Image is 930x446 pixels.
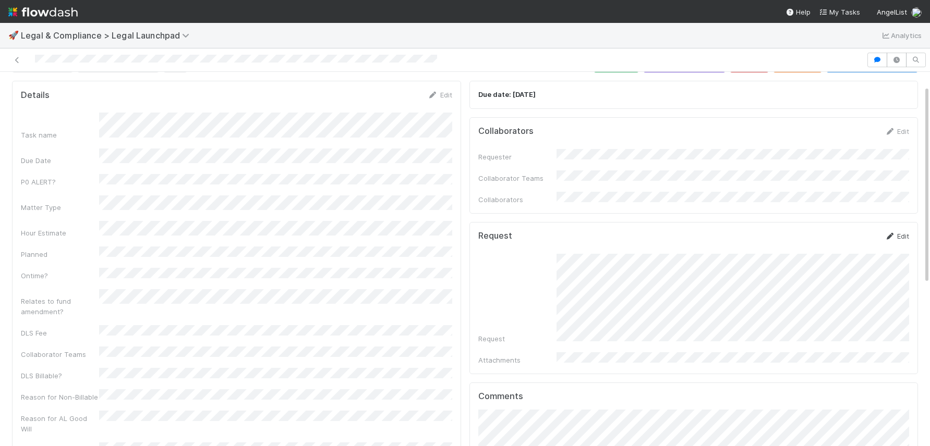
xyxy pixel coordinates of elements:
[885,232,909,240] a: Edit
[21,202,99,213] div: Matter Type
[880,29,922,42] a: Analytics
[21,370,99,381] div: DLS Billable?
[786,7,811,17] div: Help
[21,249,99,259] div: Planned
[478,152,557,162] div: Requester
[8,3,78,21] img: logo-inverted-e16ddd16eac7371096b0.svg
[885,127,909,135] a: Edit
[21,413,99,434] div: Reason for AL Good Will
[21,392,99,402] div: Reason for Non-Billable
[21,30,195,41] span: Legal & Compliance > Legal Launchpad
[21,177,99,187] div: P0 ALERT?
[877,8,907,16] span: AngelList
[478,391,910,402] h5: Comments
[478,126,534,137] h5: Collaborators
[428,91,452,99] a: Edit
[21,349,99,360] div: Collaborator Teams
[478,90,536,98] strong: Due date: [DATE]
[478,355,557,365] div: Attachments
[478,173,557,183] div: Collaborator Teams
[8,31,19,40] span: 🚀
[478,333,557,344] div: Request
[21,296,99,317] div: Relates to fund amendment?
[478,194,557,205] div: Collaborators
[819,8,860,16] span: My Tasks
[21,228,99,238] div: Hour Estimate
[21,270,99,281] div: Ontime?
[21,155,99,166] div: Due Date
[21,90,50,101] h5: Details
[911,7,922,18] img: avatar_0b1dbcb8-f701-47e0-85bc-d79ccc0efe6c.png
[819,7,860,17] a: My Tasks
[21,328,99,338] div: DLS Fee
[21,130,99,140] div: Task name
[478,231,512,241] h5: Request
